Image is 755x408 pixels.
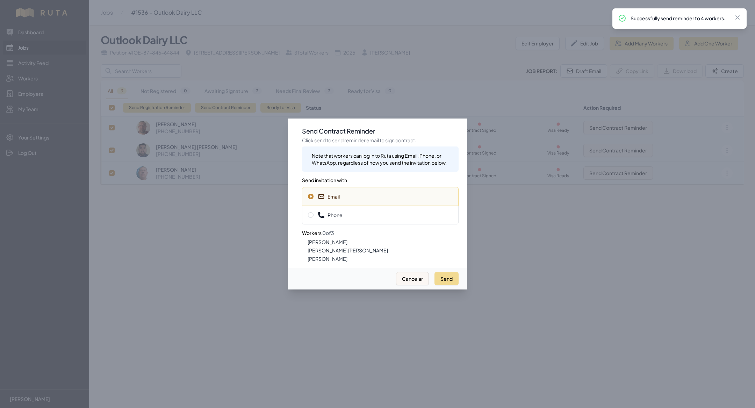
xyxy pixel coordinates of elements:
[302,172,459,184] h3: Send invitation with
[322,230,334,236] span: 0 of 3
[308,238,459,245] li: [PERSON_NAME]
[302,127,459,135] h3: Send Contract Reminder
[318,212,343,219] span: Phone
[434,272,459,285] button: Send
[308,247,459,254] li: [PERSON_NAME] [PERSON_NAME]
[308,255,459,262] li: [PERSON_NAME]
[318,193,340,200] span: Email
[396,272,429,285] button: Cancelar
[302,224,459,237] h3: Workers
[312,152,453,166] div: Note that workers can log in to Ruta using Email, Phone, or WhatsApp, regardless of how you send ...
[631,15,728,22] p: Successfully send reminder to 4 workers.
[302,137,459,144] p: Click send to send reminder email to sign contract.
